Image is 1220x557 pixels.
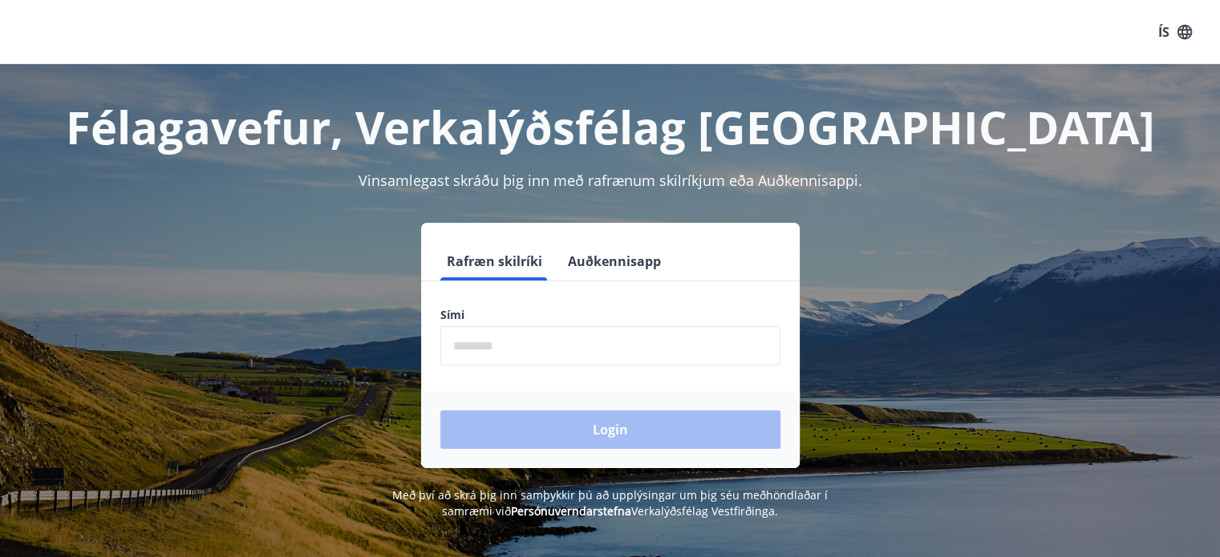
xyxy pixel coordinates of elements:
button: Auðkennisapp [561,242,667,281]
button: ÍS [1149,18,1201,46]
a: Persónuverndarstefna [511,503,631,519]
span: Vinsamlegast skráðu þig inn með rafrænum skilríkjum eða Auðkennisappi. [359,171,862,190]
label: Sími [440,307,780,323]
button: Rafræn skilríki [440,242,549,281]
h1: Félagavefur, Verkalýðsfélag [GEOGRAPHIC_DATA] [52,96,1169,157]
span: Með því að skrá þig inn samþykkir þú að upplýsingar um þig séu meðhöndlaðar í samræmi við Verkalý... [392,487,828,519]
